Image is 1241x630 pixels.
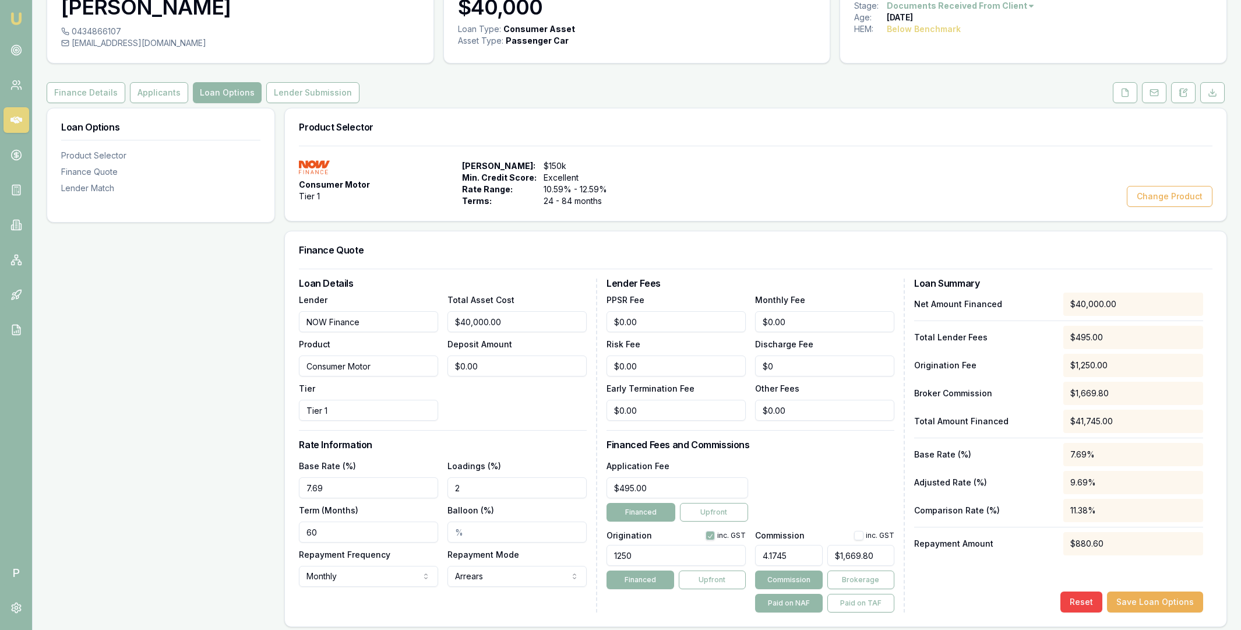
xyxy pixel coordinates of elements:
[544,172,620,184] span: Excellent
[61,182,260,194] div: Lender Match
[914,298,1054,310] p: Net Amount Financed
[447,295,514,305] label: Total Asset Cost
[755,532,805,540] label: Commission
[61,26,419,37] div: 0434866107
[9,12,23,26] img: emu-icon-u.png
[61,122,260,132] h3: Loan Options
[61,166,260,178] div: Finance Quote
[299,339,330,349] label: Product
[607,400,746,421] input: $
[854,23,887,35] div: HEM:
[755,295,805,305] label: Monthly Fee
[1063,410,1203,433] div: $41,745.00
[1063,471,1203,494] div: 9.69%
[299,295,327,305] label: Lender
[447,339,512,349] label: Deposit Amount
[854,12,887,23] div: Age:
[1063,293,1203,316] div: $40,000.00
[1063,499,1203,522] div: 11.38%
[755,383,799,393] label: Other Fees
[607,532,652,540] label: Origination
[607,356,746,376] input: $
[914,538,1054,550] p: Repayment Amount
[607,383,694,393] label: Early Termination Fee
[447,356,587,376] input: $
[914,332,1054,343] p: Total Lender Fees
[1060,592,1102,613] button: Reset
[264,82,362,103] a: Lender Submission
[193,82,262,103] button: Loan Options
[462,172,537,184] span: Min. Credit Score:
[544,184,620,195] span: 10.59% - 12.59%
[458,23,501,35] div: Loan Type:
[679,571,746,589] button: Upfront
[607,571,674,589] button: Financed
[1063,532,1203,555] div: $880.60
[914,416,1054,427] p: Total Amount Financed
[854,531,894,540] div: inc. GST
[299,461,356,471] label: Base Rate (%)
[914,279,1203,288] h3: Loan Summary
[299,550,390,559] label: Repayment Frequency
[299,505,358,515] label: Term (Months)
[458,35,503,47] div: Asset Type :
[299,383,315,393] label: Tier
[299,122,1212,132] h3: Product Selector
[266,82,359,103] button: Lender Submission
[299,279,587,288] h3: Loan Details
[755,311,894,332] input: $
[914,477,1054,488] p: Adjusted Rate (%)
[191,82,264,103] a: Loan Options
[47,82,128,103] a: Finance Details
[827,571,894,589] button: Brokerage
[706,531,746,540] div: inc. GST
[607,339,640,349] label: Risk Fee
[544,195,620,207] span: 24 - 84 months
[503,23,575,35] div: Consumer Asset
[914,505,1054,516] p: Comparison Rate (%)
[914,388,1054,399] p: Broker Commission
[47,82,125,103] button: Finance Details
[755,400,894,421] input: $
[887,23,961,35] div: Below Benchmark
[61,150,260,161] div: Product Selector
[607,311,746,332] input: $
[607,461,669,471] label: Application Fee
[755,545,822,566] input: %
[299,179,370,191] span: Consumer Motor
[887,12,913,23] div: [DATE]
[447,477,587,498] input: %
[607,440,894,449] h3: Financed Fees and Commissions
[755,339,813,349] label: Discharge Fee
[3,560,29,586] span: P
[447,522,587,543] input: %
[462,160,537,172] span: [PERSON_NAME]:
[1127,186,1212,207] button: Change Product
[607,295,644,305] label: PPSR Fee
[544,160,620,172] span: $150k
[1063,443,1203,466] div: 7.69%
[755,594,822,613] button: Paid on NAF
[447,461,501,471] label: Loadings (%)
[447,505,494,515] label: Balloon (%)
[755,571,822,589] button: Commission
[1107,592,1203,613] button: Save Loan Options
[607,503,675,522] button: Financed
[607,477,748,498] input: $
[1063,354,1203,377] div: $1,250.00
[299,245,1212,255] h3: Finance Quote
[447,550,519,559] label: Repayment Mode
[1063,326,1203,349] div: $495.00
[680,503,748,522] button: Upfront
[130,82,188,103] button: Applicants
[607,279,894,288] h3: Lender Fees
[299,440,587,449] h3: Rate Information
[506,35,569,47] div: Passenger Car
[827,594,894,613] button: Paid on TAF
[61,37,419,49] div: [EMAIL_ADDRESS][DOMAIN_NAME]
[914,449,1054,460] p: Base Rate (%)
[299,477,438,498] input: %
[1063,382,1203,405] div: $1,669.80
[462,184,537,195] span: Rate Range:
[914,360,1054,371] p: Origination Fee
